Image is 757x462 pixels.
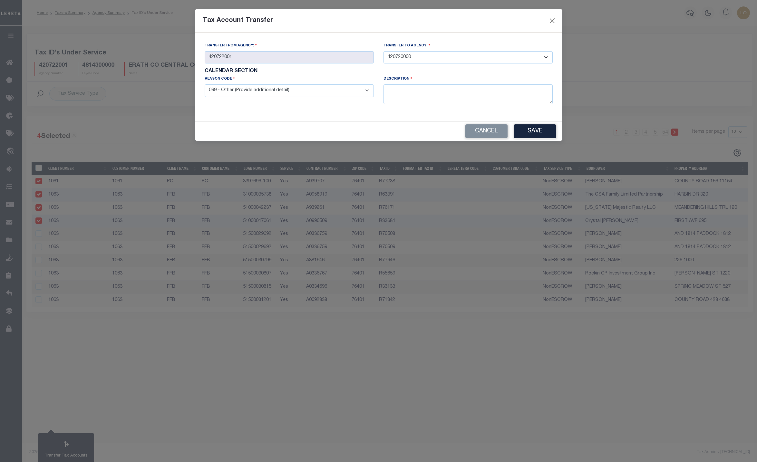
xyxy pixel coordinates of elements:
button: Save [514,124,556,138]
label: Reason Code [205,76,235,82]
label: Description [383,76,412,82]
h6: Calendar Section [205,69,553,74]
label: Transfer from Agency: [205,43,257,49]
button: Cancel [465,124,508,138]
label: Transfer to Agency: [383,43,431,49]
